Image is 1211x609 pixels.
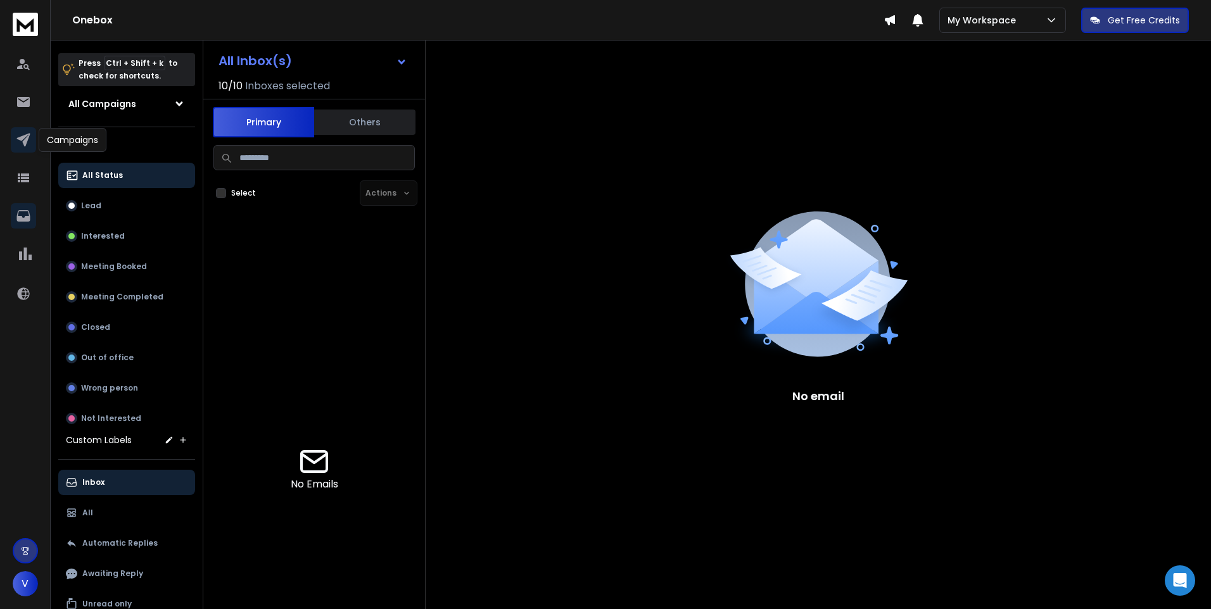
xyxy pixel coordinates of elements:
button: Others [314,108,415,136]
button: Inbox [58,470,195,495]
button: V [13,571,38,596]
img: logo [13,13,38,36]
p: Inbox [82,477,105,487]
h3: Filters [58,137,195,155]
p: Wrong person [81,383,138,393]
p: Not Interested [81,413,141,424]
h1: All Campaigns [68,97,136,110]
span: 10 / 10 [219,78,243,94]
p: Unread only [82,599,132,609]
button: All [58,500,195,525]
p: All [82,508,93,518]
label: Select [231,188,256,198]
p: Automatic Replies [82,538,158,548]
p: Awaiting Reply [82,568,143,579]
p: No email [792,387,844,405]
button: Wrong person [58,375,195,401]
button: Meeting Completed [58,284,195,310]
p: My Workspace [948,14,1021,27]
p: Meeting Completed [81,292,163,302]
p: All Status [82,170,123,180]
button: Closed [58,315,195,340]
h1: All Inbox(s) [219,54,292,67]
p: Lead [81,201,101,211]
p: Out of office [81,353,134,363]
span: Ctrl + Shift + k [104,56,165,70]
h3: Custom Labels [66,434,132,446]
p: No Emails [291,477,338,492]
button: Get Free Credits [1081,8,1189,33]
button: All Inbox(s) [208,48,417,73]
button: Meeting Booked [58,254,195,279]
button: Lead [58,193,195,218]
button: All Status [58,163,195,188]
button: Not Interested [58,406,195,431]
button: Automatic Replies [58,531,195,556]
p: Press to check for shortcuts. [79,57,177,82]
button: Out of office [58,345,195,370]
button: Interested [58,223,195,249]
h1: Onebox [72,13,884,28]
p: Get Free Credits [1108,14,1180,27]
p: Interested [81,231,125,241]
h3: Inboxes selected [245,78,330,94]
p: Closed [81,322,110,332]
p: Meeting Booked [81,261,147,272]
div: Open Intercom Messenger [1165,565,1195,596]
button: Awaiting Reply [58,561,195,586]
button: All Campaigns [58,91,195,116]
div: Campaigns [39,128,106,152]
button: Primary [213,107,314,137]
